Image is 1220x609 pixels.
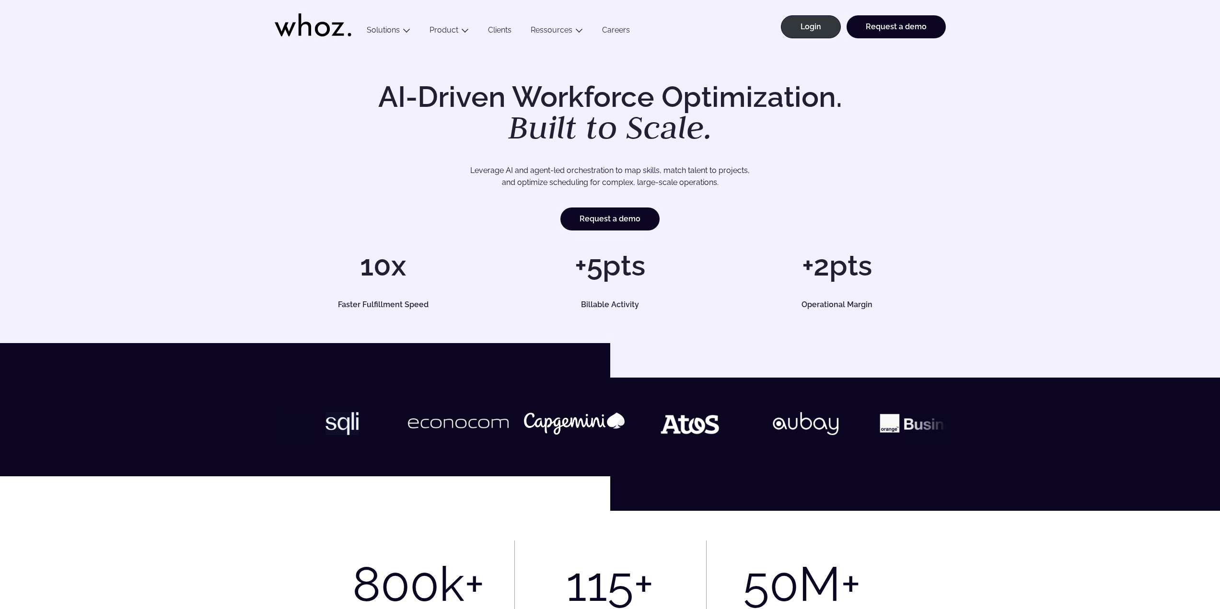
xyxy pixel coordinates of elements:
[430,25,458,34] a: Product
[593,25,639,38] a: Careers
[728,251,945,280] h1: +2pts
[781,15,841,38] a: Login
[308,164,912,189] p: Leverage AI and agent-led orchestration to map skills, match talent to projects, and optimize sch...
[512,301,708,309] h5: Billable Activity
[1157,546,1207,596] iframe: Chatbot
[501,251,719,280] h1: +5pts
[420,25,478,38] button: Product
[357,25,420,38] button: Solutions
[275,251,492,280] h1: 10x
[478,25,521,38] a: Clients
[560,207,660,230] a: Request a demo
[847,15,946,38] a: Request a demo
[365,82,856,144] h1: AI-Driven Workforce Optimization.
[285,301,481,309] h5: Faster Fulfillment Speed
[508,106,712,148] em: Built to Scale.
[531,25,572,34] a: Ressources
[521,25,593,38] button: Ressources
[739,301,935,309] h5: Operational Margin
